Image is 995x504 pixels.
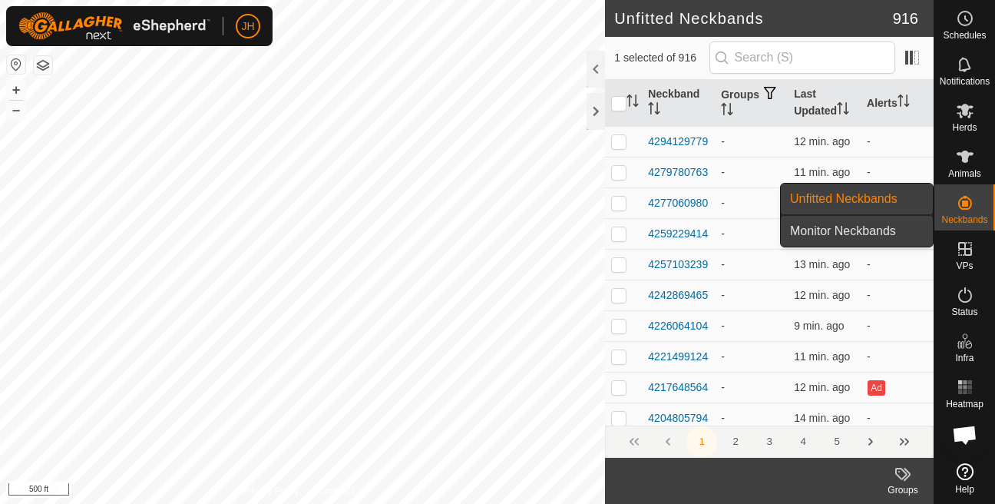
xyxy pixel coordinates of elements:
[861,80,934,127] th: Alerts
[709,41,895,74] input: Search (S)
[861,310,934,341] td: -
[648,195,708,211] div: 4277060980
[788,80,861,127] th: Last Updated
[893,7,918,30] span: 916
[614,9,892,28] h2: Unfitted Neckbands
[955,485,974,494] span: Help
[794,320,844,332] span: Sep 15, 2025, 11:57 AM
[855,426,886,457] button: Next Page
[648,380,708,396] div: 4217648564
[946,400,983,409] span: Heatmap
[942,412,988,458] div: Open chat
[794,289,850,301] span: Sep 15, 2025, 11:54 AM
[648,410,708,426] div: 4204805794
[7,81,25,99] button: +
[794,135,850,148] span: Sep 15, 2025, 11:53 AM
[241,18,254,35] span: JH
[242,484,299,498] a: Privacy Policy
[956,261,973,270] span: VPs
[642,80,715,127] th: Neckband
[889,426,920,457] button: Last Page
[781,216,933,247] a: Monitor Neckbands
[861,249,934,280] td: -
[34,56,52,75] button: Map Layers
[715,218,788,249] td: -
[715,157,788,187] td: -
[614,50,709,66] span: 1 selected of 916
[861,157,934,187] td: -
[648,318,708,334] div: 4226064104
[648,104,660,117] p-sorticon: Activate to sort
[861,403,934,433] td: -
[790,190,897,208] span: Unfitted Neckbands
[720,426,751,457] button: 2
[715,80,788,127] th: Groups
[837,104,849,117] p-sorticon: Activate to sort
[648,349,708,365] div: 4221499124
[897,97,910,109] p-sorticon: Activate to sort
[715,310,788,341] td: -
[794,258,850,270] span: Sep 15, 2025, 11:53 AM
[18,12,210,40] img: Gallagher Logo
[715,280,788,310] td: -
[948,169,981,178] span: Animals
[715,341,788,372] td: -
[318,484,363,498] a: Contact Us
[781,184,933,214] a: Unfitted Neckbands
[794,350,850,363] span: Sep 15, 2025, 11:55 AM
[934,457,995,500] a: Help
[872,483,934,497] div: Groups
[626,97,639,109] p-sorticon: Activate to sort
[648,164,708,181] div: 4279780763
[648,134,708,150] div: 4294129779
[861,341,934,372] td: -
[952,123,977,132] span: Herds
[943,31,986,40] span: Schedules
[754,426,785,457] button: 3
[7,101,25,119] button: –
[941,215,987,224] span: Neckbands
[868,380,884,396] button: Ad
[940,77,990,86] span: Notifications
[715,372,788,403] td: -
[648,226,708,242] div: 4259229414
[794,381,850,393] span: Sep 15, 2025, 11:54 AM
[821,426,852,457] button: 5
[648,287,708,303] div: 4242869465
[715,187,788,218] td: -
[788,426,818,457] button: 4
[861,126,934,157] td: -
[861,280,934,310] td: -
[721,105,733,118] p-sorticon: Activate to sort
[715,126,788,157] td: -
[955,353,974,363] span: Infra
[715,249,788,280] td: -
[715,403,788,433] td: -
[951,307,977,317] span: Status
[648,257,708,273] div: 4257103239
[686,426,717,457] button: 1
[794,412,850,424] span: Sep 15, 2025, 11:52 AM
[7,55,25,74] button: Reset Map
[794,166,850,178] span: Sep 15, 2025, 11:55 AM
[790,222,896,240] span: Monitor Neckbands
